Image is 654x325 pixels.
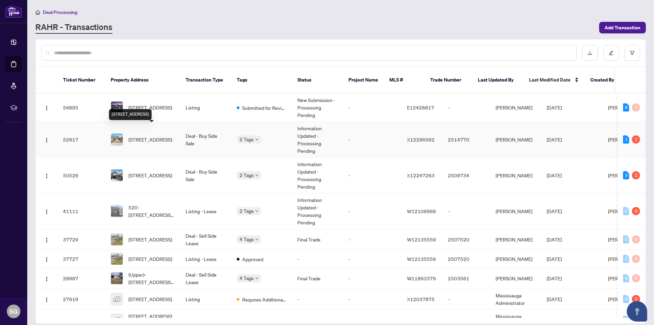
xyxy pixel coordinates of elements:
[292,193,343,229] td: Information Updated - Processing Pending
[105,67,180,93] th: Property Address
[547,296,562,302] span: [DATE]
[292,122,343,158] td: Information Updated - Processing Pending
[603,45,619,61] button: edit
[180,289,231,310] td: Listing
[442,122,490,158] td: 2514770
[292,158,343,193] td: Information Updated - Processing Pending
[623,316,629,324] div: 0
[58,158,105,193] td: 50526
[490,268,541,289] td: [PERSON_NAME]
[407,104,434,110] span: E12428817
[44,209,49,215] img: Logo
[490,122,541,158] td: [PERSON_NAME]
[442,250,490,268] td: 2507520
[111,253,123,265] img: thumbnail-img
[41,273,52,284] button: Logo
[128,271,175,286] span: (Upper)-[STREET_ADDRESS][PERSON_NAME]
[425,67,472,93] th: Trade Number
[255,138,259,141] span: down
[180,268,231,289] td: Deal - Sell Side Lease
[111,205,123,217] img: thumbnail-img
[630,50,635,55] span: filter
[111,293,123,305] img: thumbnail-img
[623,255,629,263] div: 0
[128,204,175,219] span: 520-[STREET_ADDRESS][PERSON_NAME]
[632,235,640,243] div: 0
[623,135,629,144] div: 1
[582,45,598,61] button: download
[35,10,40,15] span: home
[44,137,49,143] img: Logo
[180,250,231,268] td: Listing - Lease
[292,289,343,310] td: -
[41,234,52,245] button: Logo
[58,268,105,289] td: 28987
[343,67,384,93] th: Project Name
[608,275,645,281] span: [PERSON_NAME]
[128,104,172,111] span: [STREET_ADDRESS]
[343,93,402,122] td: -
[407,275,436,281] span: W11893379
[111,102,123,113] img: thumbnail-img
[490,93,541,122] td: [PERSON_NAME]
[41,294,52,305] button: Logo
[490,289,541,310] td: Mississauga Administrator
[608,236,645,242] span: [PERSON_NAME]
[41,253,52,264] button: Logo
[529,76,571,84] span: Last Modified Date
[255,238,259,241] span: down
[623,274,629,282] div: 0
[407,317,436,323] span: W11953568
[442,93,490,122] td: -
[58,289,105,310] td: 27619
[239,135,254,143] span: 2 Tags
[605,22,640,33] span: Add Transaction
[632,274,640,282] div: 0
[407,236,436,242] span: W12135559
[35,21,112,34] a: RAHR - Transactions
[547,172,562,178] span: [DATE]
[180,122,231,158] td: Deal - Buy Side Sale
[242,255,263,263] span: Approved
[5,5,22,18] img: logo
[292,229,343,250] td: Final Trade
[608,256,645,262] span: [PERSON_NAME]
[547,104,562,110] span: [DATE]
[608,317,645,323] span: [PERSON_NAME]
[239,207,254,215] span: 2 Tags
[128,136,172,143] span: [STREET_ADDRESS]
[41,170,52,181] button: Logo
[10,307,18,316] span: SG
[343,193,402,229] td: -
[585,67,626,93] th: Created By
[44,297,49,302] img: Logo
[442,193,490,229] td: -
[624,45,640,61] button: filter
[632,295,640,303] div: 2
[239,274,254,282] span: 4 Tags
[407,296,435,302] span: X12037875
[58,122,105,158] td: 52917
[599,22,646,33] button: Add Transaction
[623,295,629,303] div: 0
[292,67,343,93] th: Status
[547,236,562,242] span: [DATE]
[111,134,123,145] img: thumbnail-img
[608,136,645,143] span: [PERSON_NAME]
[41,206,52,217] button: Logo
[343,289,402,310] td: -
[43,9,77,15] span: Deal Processing
[343,250,402,268] td: -
[180,67,231,93] th: Transaction Type
[292,250,343,268] td: -
[58,193,105,229] td: 41111
[442,289,490,310] td: -
[608,208,645,214] span: [PERSON_NAME]
[242,316,286,324] span: Requires Additional Docs
[58,93,105,122] td: 54895
[292,93,343,122] td: New Submission - Processing Pending
[128,295,172,303] span: [STREET_ADDRESS]
[343,122,402,158] td: -
[111,234,123,245] img: thumbnail-img
[632,207,640,215] div: 6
